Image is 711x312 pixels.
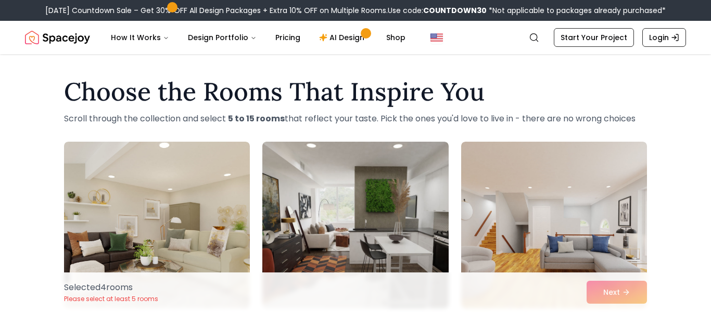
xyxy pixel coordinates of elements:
[228,113,285,124] strong: 5 to 15 rooms
[64,281,158,294] p: Selected 4 room s
[25,21,686,54] nav: Global
[461,142,647,308] img: Room room-3
[487,5,666,16] span: *Not applicable to packages already purchased*
[423,5,487,16] b: COUNTDOWN30
[430,31,443,44] img: United States
[642,28,686,47] a: Login
[103,27,414,48] nav: Main
[103,27,177,48] button: How It Works
[378,27,414,48] a: Shop
[388,5,487,16] span: Use code:
[45,5,666,16] div: [DATE] Countdown Sale – Get 30% OFF All Design Packages + Extra 10% OFF on Multiple Rooms.
[25,27,90,48] a: Spacejoy
[64,142,250,308] img: Room room-1
[262,142,448,308] img: Room room-2
[64,113,647,125] p: Scroll through the collection and select that reflect your taste. Pick the ones you'd love to liv...
[25,27,90,48] img: Spacejoy Logo
[64,79,647,104] h1: Choose the Rooms That Inspire You
[267,27,309,48] a: Pricing
[311,27,376,48] a: AI Design
[64,295,158,303] p: Please select at least 5 rooms
[554,28,634,47] a: Start Your Project
[180,27,265,48] button: Design Portfolio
